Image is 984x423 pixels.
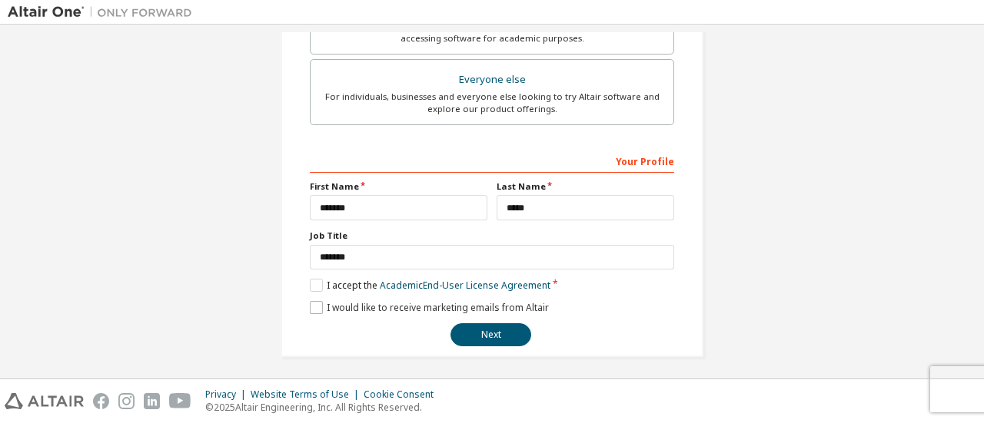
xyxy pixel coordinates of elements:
div: Website Terms of Use [251,388,364,401]
label: First Name [310,180,487,193]
img: facebook.svg [93,393,109,409]
p: © 2025 Altair Engineering, Inc. All Rights Reserved. [205,401,443,414]
img: Altair One [8,5,200,20]
div: For faculty & administrators of academic institutions administering students and accessing softwa... [320,20,664,45]
button: Next [450,323,531,346]
img: youtube.svg [169,393,191,409]
div: Your Profile [310,148,674,173]
img: linkedin.svg [144,393,160,409]
div: For individuals, businesses and everyone else looking to try Altair software and explore our prod... [320,91,664,115]
img: altair_logo.svg [5,393,84,409]
div: Everyone else [320,69,664,91]
a: Academic End-User License Agreement [380,279,550,292]
div: Cookie Consent [364,388,443,401]
label: I accept the [310,279,550,292]
label: Job Title [310,230,674,242]
label: Last Name [497,180,674,193]
img: instagram.svg [118,393,135,409]
div: Privacy [205,388,251,401]
label: I would like to receive marketing emails from Altair [310,301,549,314]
